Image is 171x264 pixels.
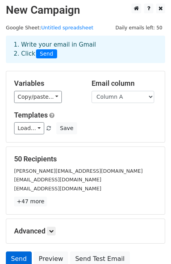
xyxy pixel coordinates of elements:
a: Daily emails left: 50 [113,25,165,31]
h5: Email column [92,79,157,88]
a: Untitled spreadsheet [41,25,93,31]
button: Save [56,122,77,134]
a: Templates [14,111,48,119]
span: Send [36,49,57,59]
a: Copy/paste... [14,91,62,103]
small: Google Sheet: [6,25,94,31]
div: 1. Write your email in Gmail 2. Click [8,40,163,58]
a: Load... [14,122,44,134]
h5: 50 Recipients [14,155,157,163]
small: [EMAIL_ADDRESS][DOMAIN_NAME] [14,177,101,183]
span: Daily emails left: 50 [113,24,165,32]
iframe: Chat Widget [132,226,171,264]
h2: New Campaign [6,4,165,17]
a: +47 more [14,197,47,206]
h5: Variables [14,79,80,88]
small: [PERSON_NAME][EMAIL_ADDRESS][DOMAIN_NAME] [14,168,143,174]
small: [EMAIL_ADDRESS][DOMAIN_NAME] [14,186,101,192]
h5: Advanced [14,227,157,235]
